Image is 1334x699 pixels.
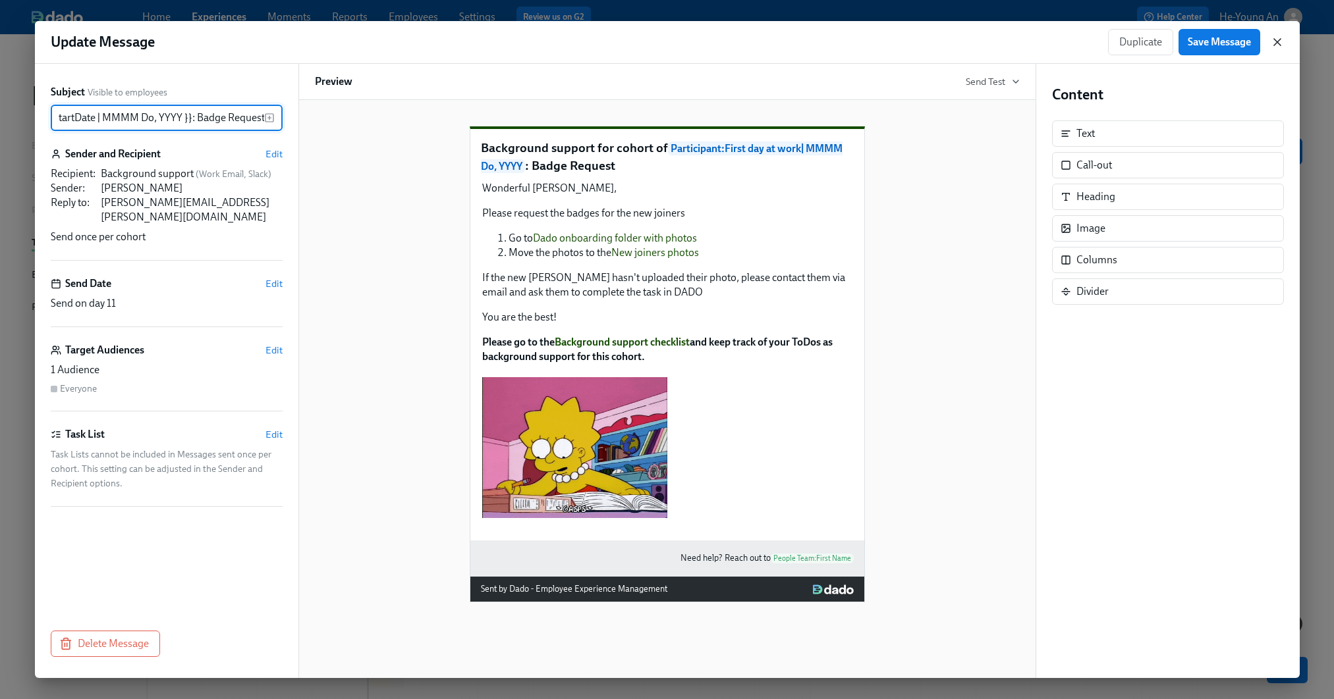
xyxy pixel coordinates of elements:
svg: Insert text variable [264,113,275,123]
div: Call-out [1076,158,1112,172]
button: Save Message [1179,29,1260,55]
div: Heading [1076,190,1115,204]
div: Columns [1052,247,1284,273]
button: Delete Message [51,631,160,657]
h6: Preview [315,74,352,89]
span: Visible to employees [88,86,167,99]
a: Need help? Reach out toPeople Team:First Name [681,551,854,566]
div: Background support [101,167,283,181]
button: Edit [265,277,283,290]
div: Target AudiencesEdit1 AudienceEveryone [51,343,283,411]
h6: Sender and Recipient [65,147,161,161]
button: Edit [265,428,283,441]
div: Call-out [1052,152,1284,178]
div: 1 Audience [51,363,283,377]
h6: Task List [65,427,105,442]
div: Reply to : [51,195,96,224]
span: People Team : First Name [771,554,854,563]
div: Send on day 11 [51,296,283,311]
div: Wonderful [PERSON_NAME], Please request the badges for the new joiners Go toDado onboarding folde... [481,180,854,365]
div: Columns [1076,253,1117,267]
span: Duplicate [1119,36,1162,49]
button: Edit [265,147,283,161]
p: Need help? Reach out to [681,551,854,566]
span: Delete Message [62,637,149,650]
div: [PERSON_NAME][EMAIL_ADDRESS][PERSON_NAME][DOMAIN_NAME] [101,195,283,224]
div: Everyone [60,382,97,395]
img: Dado [813,584,853,595]
div: Divider [1052,278,1284,305]
div: Image [1076,221,1105,236]
div: Divider [1076,284,1109,299]
div: Task ListEditTask Lists cannot be included in Messages sent once per cohort. This setting can be ... [51,427,283,507]
span: Save Message [1188,36,1251,49]
div: Sender : [51,181,96,195]
span: Participant : First day at work | MMMM Do, YYYY [481,142,843,173]
div: Sender and RecipientEditRecipient:Background support (Work Email, Slack)Sender:[PERSON_NAME]Reply... [51,147,283,261]
div: Send once per cohort [51,230,283,244]
div: Recipient : [51,167,96,181]
h1: Update Message [51,32,155,52]
button: Edit [265,344,283,357]
button: Duplicate [1108,29,1173,55]
div: Sent by Dado - Employee Experience Management [481,582,667,596]
h6: Send Date [65,276,111,291]
div: [PERSON_NAME] [101,181,283,195]
div: Text [1076,126,1095,141]
h6: Target Audiences [65,343,144,357]
p: Background support for cohort of : Badge Request [481,140,854,174]
button: Send Test [966,75,1020,88]
h4: Content [1052,85,1284,105]
label: Subject [51,85,85,99]
span: Task Lists cannot be included in Messages sent once per cohort. This setting can be adjusted in t... [51,449,271,489]
div: Image [1052,215,1284,242]
div: Send DateEditSend on day 11 [51,276,283,327]
div: Text [1052,120,1284,147]
span: ( Work Email, Slack ) [196,168,271,180]
div: Heading [1052,184,1284,210]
